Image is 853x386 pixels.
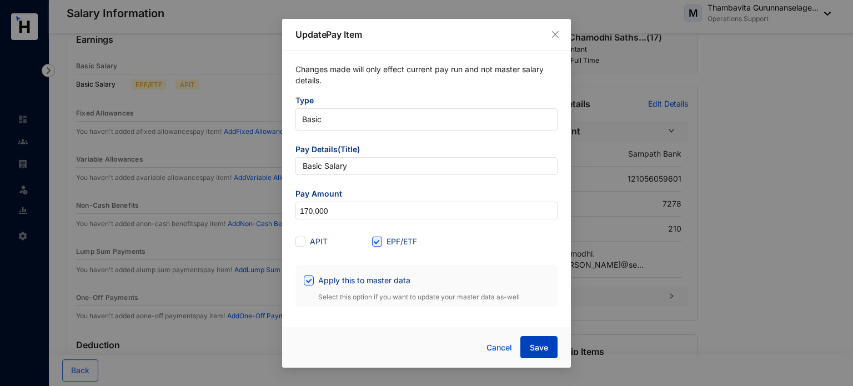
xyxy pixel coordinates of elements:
[382,235,422,248] span: EPF/ETF
[478,337,520,359] button: Cancel
[530,342,548,353] span: Save
[486,342,512,354] span: Cancel
[520,336,558,358] button: Save
[295,188,558,202] span: Pay Amount
[295,95,558,108] span: Type
[305,235,332,248] span: APIT
[549,28,561,41] button: Close
[295,28,558,41] p: Update Pay Item
[314,274,415,287] span: Apply this to master data
[295,144,558,157] span: Pay Details(Title)
[295,64,558,95] p: Changes made will only effect current pay run and not master salary details.
[304,289,549,303] p: Select this option if you want to update your master data as-well
[551,30,560,39] span: close
[302,111,551,128] span: Basic
[295,157,558,175] input: Pay item title
[296,202,557,220] input: Amount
